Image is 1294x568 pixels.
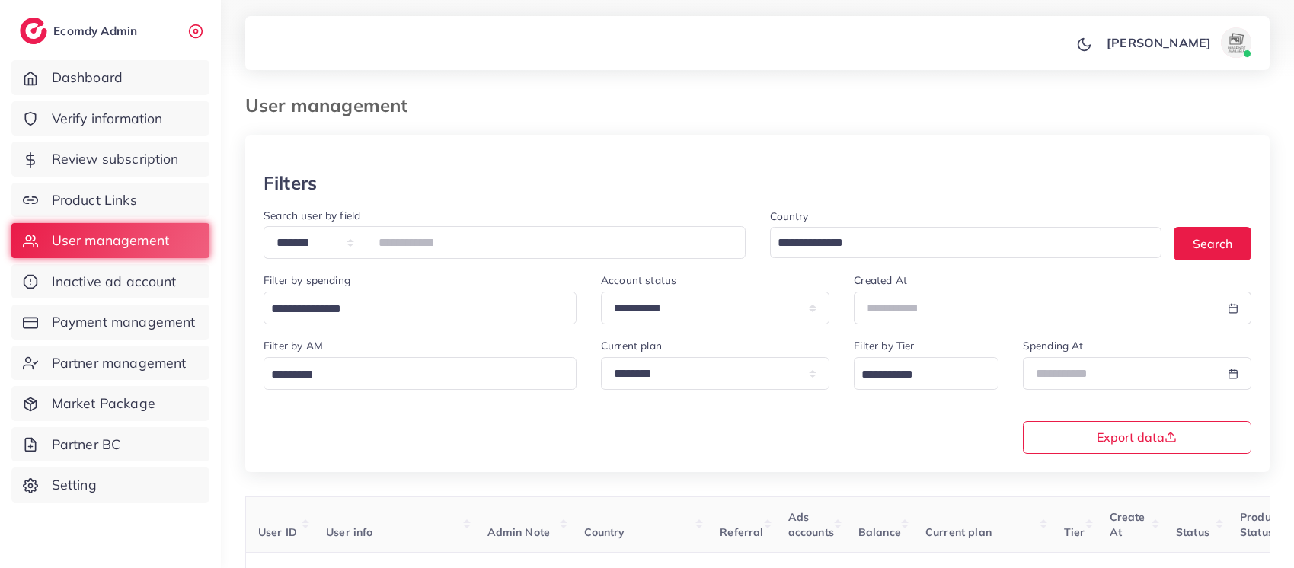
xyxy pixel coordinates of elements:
a: Partner management [11,346,209,381]
a: User management [11,223,209,258]
span: Create At [1110,510,1145,539]
span: Country [584,525,625,539]
div: Search for option [770,227,1162,258]
span: Payment management [52,312,196,332]
a: Product Links [11,183,209,218]
span: Export data [1097,431,1177,443]
a: Market Package [11,386,209,421]
label: Country [770,209,809,224]
label: Filter by Tier [854,338,914,353]
span: Inactive ad account [52,272,177,292]
label: Search user by field [264,208,360,223]
a: Verify information [11,101,209,136]
div: Search for option [854,357,998,390]
span: Review subscription [52,149,179,169]
span: Market Package [52,394,155,413]
label: Filter by spending [264,273,350,288]
button: Search [1174,227,1251,260]
a: [PERSON_NAME]avatar [1098,27,1257,58]
input: Search for option [772,231,1142,255]
span: Ads accounts [788,510,834,539]
span: User info [326,525,372,539]
span: Admin Note [487,525,551,539]
img: logo [20,18,47,44]
span: Product Links [52,190,137,210]
span: Partner BC [52,435,121,455]
label: Filter by AM [264,338,323,353]
h3: Filters [264,172,317,194]
h3: User management [245,94,420,116]
a: Review subscription [11,142,209,177]
a: Inactive ad account [11,264,209,299]
a: logoEcomdy Admin [20,18,141,44]
a: Partner BC [11,427,209,462]
p: [PERSON_NAME] [1107,34,1211,52]
button: Export data [1023,421,1251,454]
div: Search for option [264,357,577,390]
input: Search for option [856,363,979,387]
a: Setting [11,467,209,503]
h2: Ecomdy Admin [53,24,141,38]
img: avatar [1221,27,1251,58]
span: Setting [52,475,97,495]
div: Search for option [264,292,577,324]
span: Verify information [52,109,163,129]
label: Account status [601,273,676,288]
a: Dashboard [11,60,209,95]
span: Current plan [925,525,992,539]
input: Search for option [266,298,557,321]
span: Balance [858,525,901,539]
span: Status [1176,525,1209,539]
label: Spending At [1023,338,1084,353]
span: Tier [1064,525,1085,539]
input: Search for option [266,363,557,387]
span: Partner management [52,353,187,373]
a: Payment management [11,305,209,340]
span: Dashboard [52,68,123,88]
span: User management [52,231,169,250]
label: Created At [854,273,907,288]
span: User ID [258,525,297,539]
span: Referral [720,525,763,539]
span: Product Status [1240,510,1280,539]
label: Current plan [601,338,662,353]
